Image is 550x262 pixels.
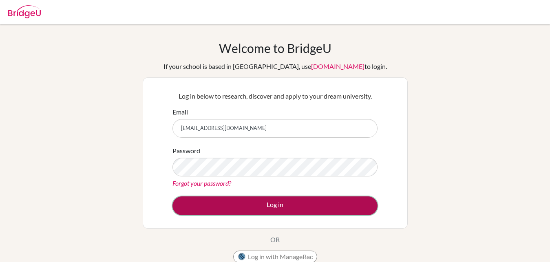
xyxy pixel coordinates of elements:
[172,107,188,117] label: Email
[219,41,331,55] h1: Welcome to BridgeU
[172,196,378,215] button: Log in
[311,62,364,70] a: [DOMAIN_NAME]
[270,235,280,244] p: OR
[8,5,41,18] img: Bridge-U
[172,91,378,101] p: Log in below to research, discover and apply to your dream university.
[172,146,200,156] label: Password
[163,62,387,71] div: If your school is based in [GEOGRAPHIC_DATA], use to login.
[172,179,231,187] a: Forgot your password?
